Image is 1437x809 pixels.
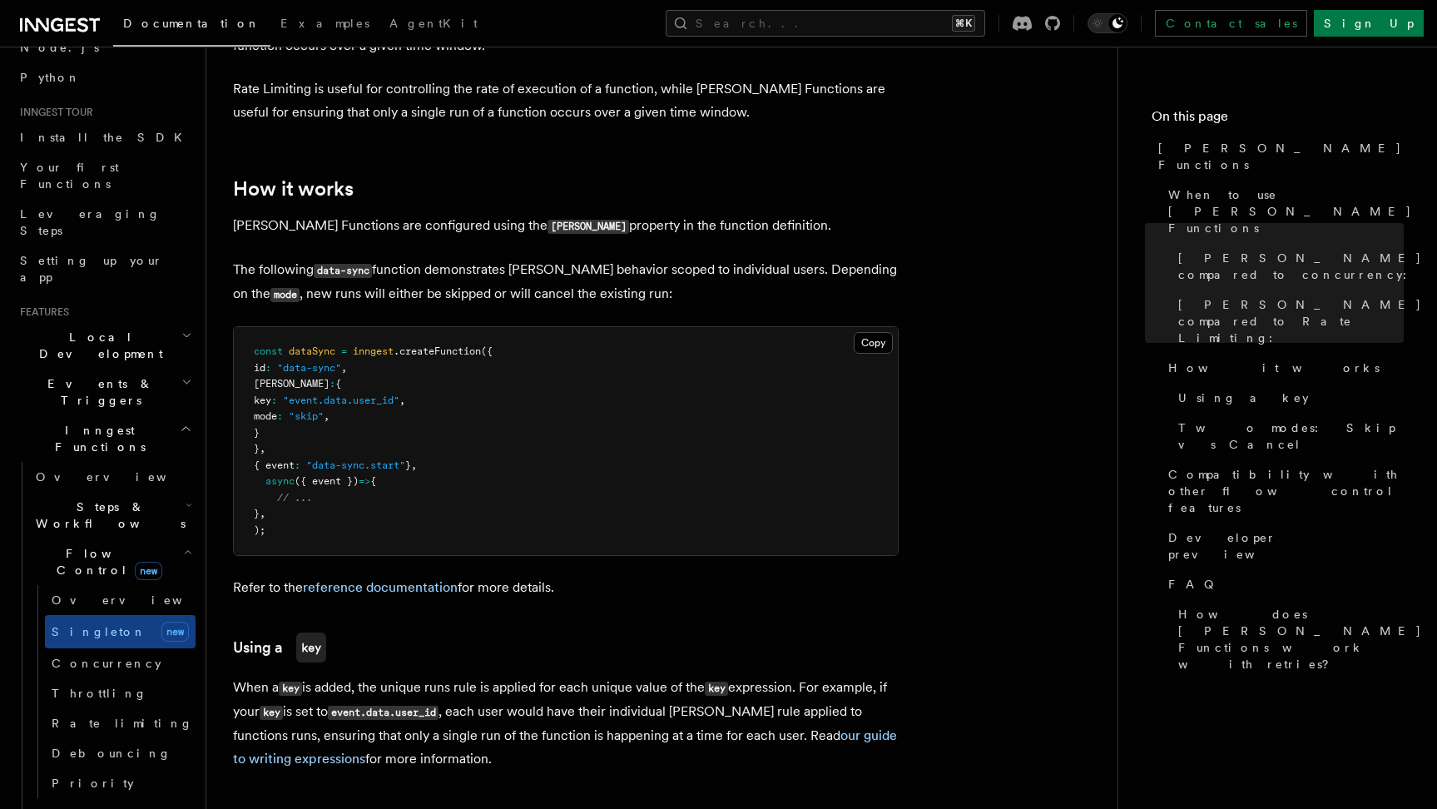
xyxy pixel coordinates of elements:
a: Sign Up [1314,10,1424,37]
span: Two modes: Skip vs Cancel [1178,419,1404,453]
span: Flow Control [29,545,183,578]
a: [PERSON_NAME] compared to Rate Limiting: [1172,290,1404,353]
span: , [399,395,405,406]
span: : [271,395,277,406]
span: mode [254,410,277,422]
button: Local Development [13,322,196,369]
span: new [161,622,189,642]
span: } [254,508,260,519]
code: key [705,682,728,696]
a: Overview [45,585,196,615]
a: Two modes: Skip vs Cancel [1172,413,1404,459]
span: [PERSON_NAME] compared to concurrency: [1178,250,1422,283]
span: AgentKit [389,17,478,30]
p: Rate Limiting is useful for controlling the rate of execution of a function, while [PERSON_NAME] ... [233,77,899,124]
button: Inngest Functions [13,415,196,462]
code: key [260,706,283,720]
span: const [254,345,283,357]
span: Throttling [52,687,147,700]
span: "skip" [289,410,324,422]
span: Overview [52,593,223,607]
span: [PERSON_NAME] Functions [1158,140,1404,173]
span: How it works [1168,360,1380,376]
span: [PERSON_NAME] compared to Rate Limiting: [1178,296,1422,346]
span: { [370,475,376,487]
span: "data-sync.start" [306,459,405,471]
span: => [359,475,370,487]
span: When to use [PERSON_NAME] Functions [1168,186,1412,236]
a: Rate limiting [45,708,196,738]
span: id [254,362,265,374]
span: "data-sync" [277,362,341,374]
a: Using a key [1172,383,1404,413]
span: .createFunction [394,345,481,357]
code: [PERSON_NAME] [548,220,629,234]
span: Events & Triggers [13,375,181,409]
a: Compatibility with other flow control features [1162,459,1404,523]
span: Concurrency [52,657,161,670]
a: Setting up your app [13,246,196,292]
span: , [260,443,265,454]
a: How does [PERSON_NAME] Functions work with retries? [1172,599,1404,679]
a: Examples [270,5,379,45]
span: Inngest tour [13,106,93,119]
span: inngest [353,345,394,357]
a: Documentation [113,5,270,47]
kbd: ⌘K [952,15,975,32]
span: new [135,562,162,580]
a: reference documentation [303,579,458,595]
span: [PERSON_NAME] [254,378,330,390]
span: : [277,410,283,422]
span: Documentation [123,17,260,30]
a: Your first Functions [13,152,196,199]
span: Examples [280,17,369,30]
a: Developer preview [1162,523,1404,569]
a: Priority [45,768,196,798]
button: Steps & Workflows [29,492,196,539]
span: = [341,345,347,357]
p: [PERSON_NAME] Functions are configured using the property in the function definition. [233,214,899,238]
a: Python [13,62,196,92]
span: // ... [277,492,312,504]
button: Copy [854,332,893,354]
a: Overview [29,462,196,492]
p: Refer to the for more details. [233,576,899,599]
span: } [254,427,260,439]
a: [PERSON_NAME] compared to concurrency: [1172,243,1404,290]
a: Node.js [13,32,196,62]
code: mode [270,288,300,302]
span: Your first Functions [20,161,119,191]
span: Python [20,71,81,84]
span: Features [13,305,69,319]
code: key [296,633,326,663]
a: [PERSON_NAME] Functions [1152,133,1404,180]
a: Leveraging Steps [13,199,196,246]
span: Developer preview [1168,529,1404,563]
a: Throttling [45,678,196,708]
p: When a is added, the unique runs rule is applied for each unique value of the expression. For exa... [233,676,899,771]
span: , [260,508,265,519]
span: Local Development [13,329,181,362]
p: The following function demonstrates [PERSON_NAME] behavior scoped to individual users. Depending ... [233,258,899,306]
span: Compatibility with other flow control features [1168,466,1404,516]
a: Install the SDK [13,122,196,152]
span: , [411,459,417,471]
a: Concurrency [45,648,196,678]
span: ({ event }) [295,475,359,487]
a: Contact sales [1155,10,1307,37]
span: Install the SDK [20,131,192,144]
span: "event.data.user_id" [283,395,399,406]
a: Singletonnew [45,615,196,648]
span: Singleton [52,625,146,638]
a: Using akey [233,633,326,663]
button: Events & Triggers [13,369,196,415]
span: Using a key [1178,390,1309,406]
span: dataSync [289,345,335,357]
span: ); [254,524,265,536]
div: Flow Controlnew [29,585,196,798]
span: { event [254,459,295,471]
span: key [254,395,271,406]
span: Overview [36,470,207,484]
code: event.data.user_id [328,706,439,720]
span: { [335,378,341,390]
